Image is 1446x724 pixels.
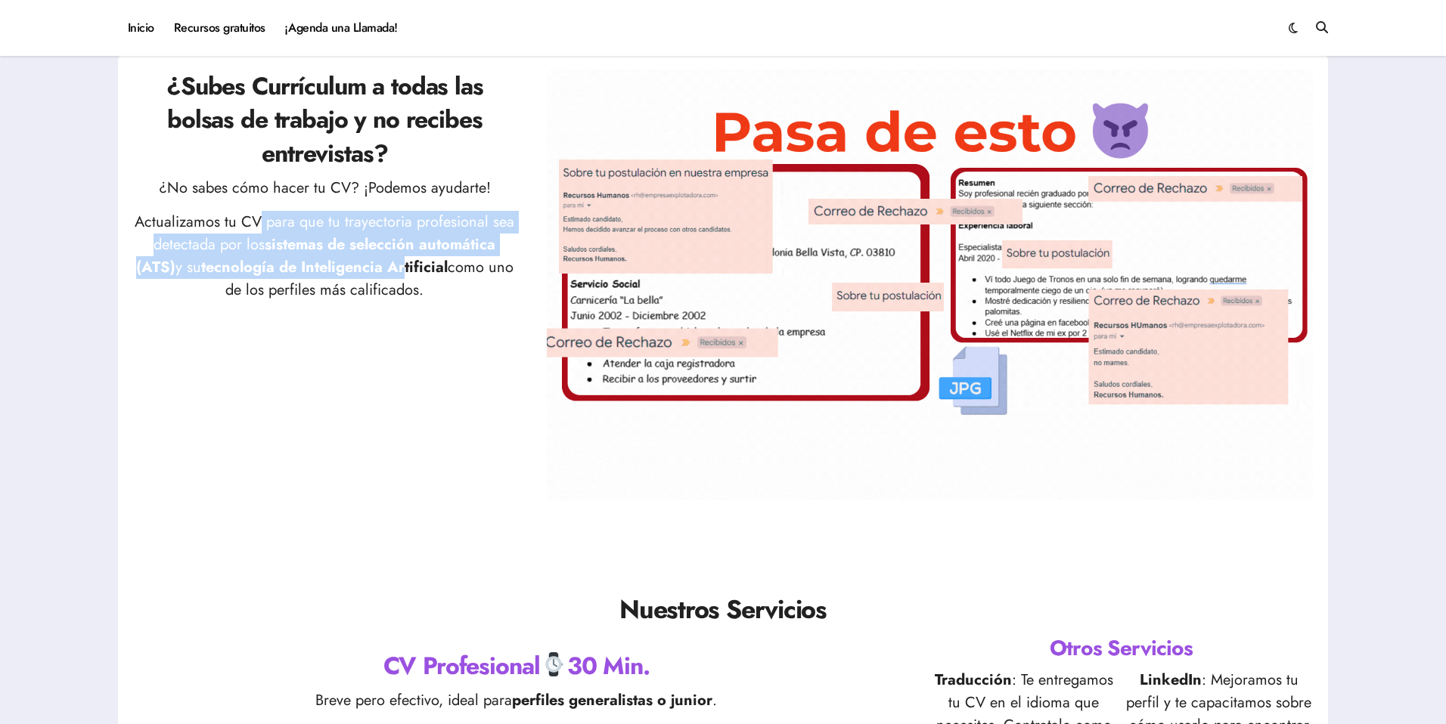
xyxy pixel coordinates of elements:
strong: perfiles generalistas o junior [512,689,712,711]
strong: Traducción [935,669,1012,691]
p: ¿No sabes cómo hacer tu CV? ¡Podemos ayudarte! [133,177,517,200]
h2: CV Profesional 30 Min. [133,649,899,683]
h1: Nuestros Servicios [133,592,1313,628]
a: Inicio [118,8,164,48]
a: Recursos gratuitos [164,8,275,48]
p: Breve pero efectivo, ideal para . [133,689,899,712]
h2: ¿Subes Currículum a todas las bolsas de trabajo y no recibes entrevistas? [133,70,517,171]
strong: tecnología de Inteligencia Artificial [201,256,448,278]
a: ¡Agenda una Llamada! [275,8,408,48]
strong: sistemas de selección automática (ATS) [136,234,496,278]
strong: LinkedIn [1140,669,1202,691]
img: ⌚ [541,652,566,676]
h3: Otros Servicios [929,633,1313,663]
p: Actualizamos tu CV para que tu trayectoria profesional sea detectada por los y su como uno de los... [133,211,517,302]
